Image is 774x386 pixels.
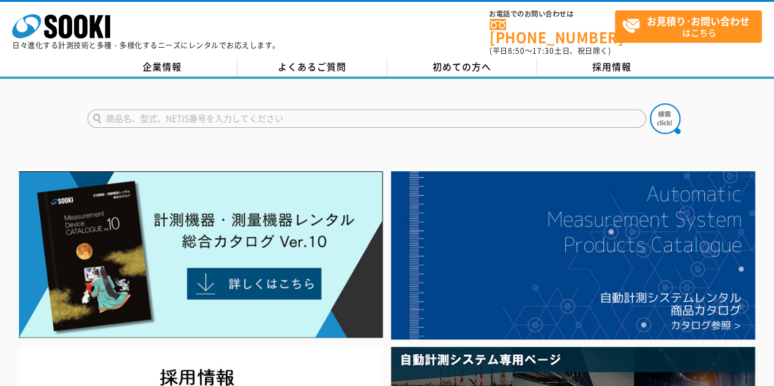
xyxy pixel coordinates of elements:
input: 商品名、型式、NETIS番号を入力してください [87,109,646,128]
p: 日々進化する計測技術と多種・多様化するニーズにレンタルでお応えします。 [12,42,280,49]
img: Catalog Ver10 [19,171,383,338]
span: 17:30 [532,45,554,56]
span: 初めての方へ [433,60,491,73]
img: btn_search.png [650,103,680,134]
img: 自動計測システムカタログ [391,171,755,340]
span: 8:50 [508,45,525,56]
a: 採用情報 [537,58,687,76]
a: 初めての方へ [387,58,537,76]
span: お電話でのお問い合わせは [489,10,615,18]
a: [PHONE_NUMBER] [489,19,615,44]
span: (平日 ～ 土日、祝日除く) [489,45,611,56]
a: よくあるご質問 [237,58,387,76]
a: 企業情報 [87,58,237,76]
a: お見積り･お問い合わせはこちら [615,10,762,43]
span: はこちら [622,11,761,42]
strong: お見積り･お問い合わせ [647,13,750,28]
